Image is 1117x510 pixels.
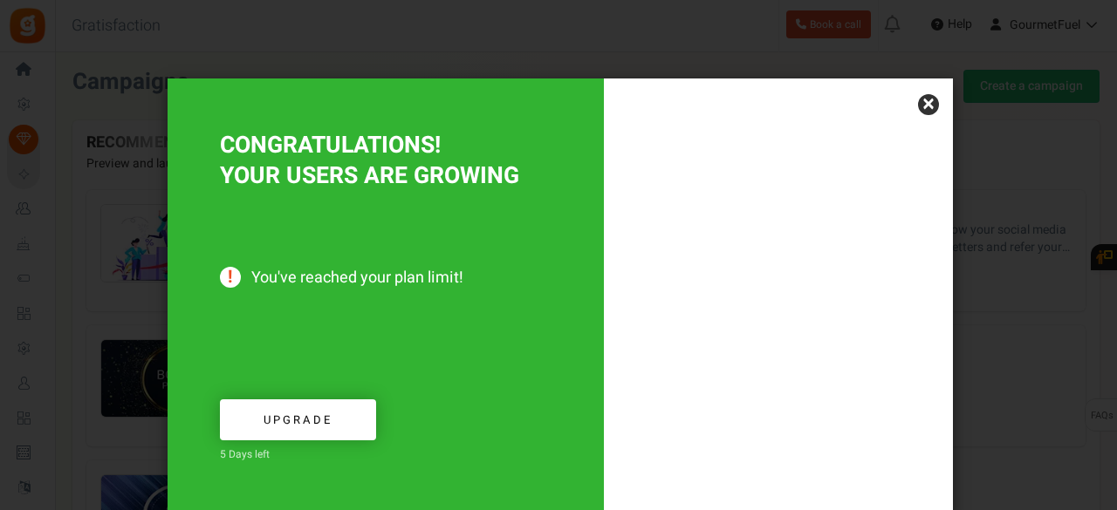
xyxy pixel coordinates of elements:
a: Upgrade [220,399,376,440]
span: Upgrade [264,411,332,428]
a: × [918,94,939,115]
span: 5 Days left [220,446,270,462]
span: CONGRATULATIONS! YOUR USERS ARE GROWING [220,128,519,193]
span: You've reached your plan limit! [220,269,552,288]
